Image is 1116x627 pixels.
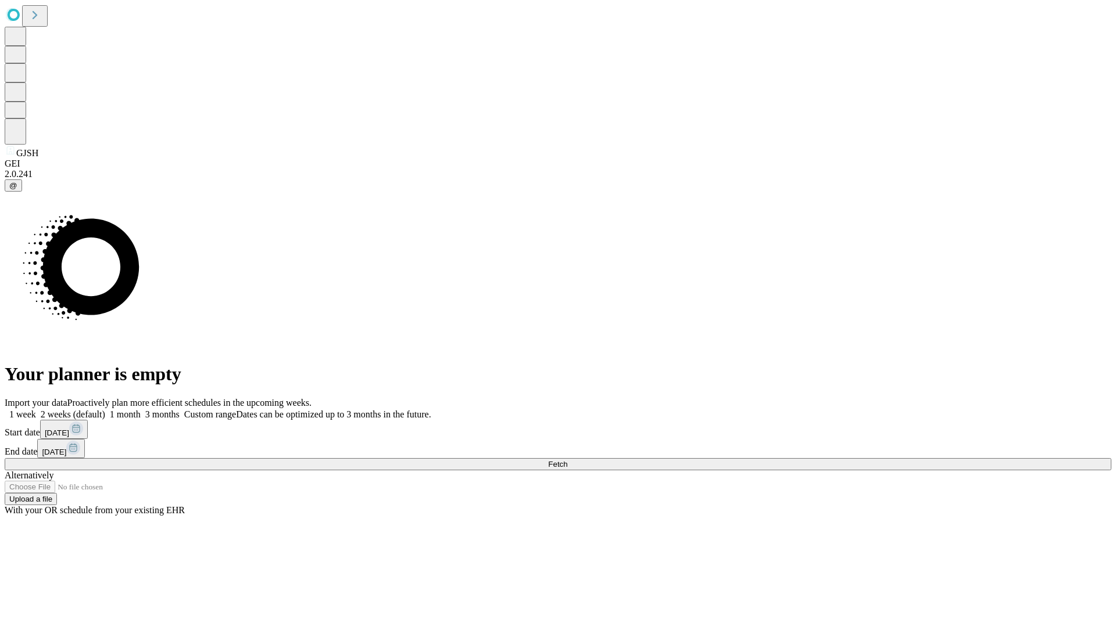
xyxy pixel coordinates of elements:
button: [DATE] [37,439,85,458]
span: Import your data [5,398,67,408]
div: GEI [5,158,1111,169]
span: Fetch [548,460,567,469]
span: Proactively plan more efficient schedules in the upcoming weeks. [67,398,312,408]
button: Fetch [5,458,1111,470]
span: GJSH [16,148,38,158]
span: @ [9,181,17,190]
span: Dates can be optimized up to 3 months in the future. [236,409,431,419]
span: 1 week [9,409,36,419]
button: [DATE] [40,420,88,439]
div: 2.0.241 [5,169,1111,179]
span: 3 months [145,409,180,419]
span: Custom range [184,409,236,419]
span: [DATE] [42,448,66,456]
button: Upload a file [5,493,57,505]
button: @ [5,179,22,192]
span: 1 month [110,409,141,419]
h1: Your planner is empty [5,363,1111,385]
span: Alternatively [5,470,53,480]
div: Start date [5,420,1111,439]
span: [DATE] [45,428,69,437]
div: End date [5,439,1111,458]
span: 2 weeks (default) [41,409,105,419]
span: With your OR schedule from your existing EHR [5,505,185,515]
